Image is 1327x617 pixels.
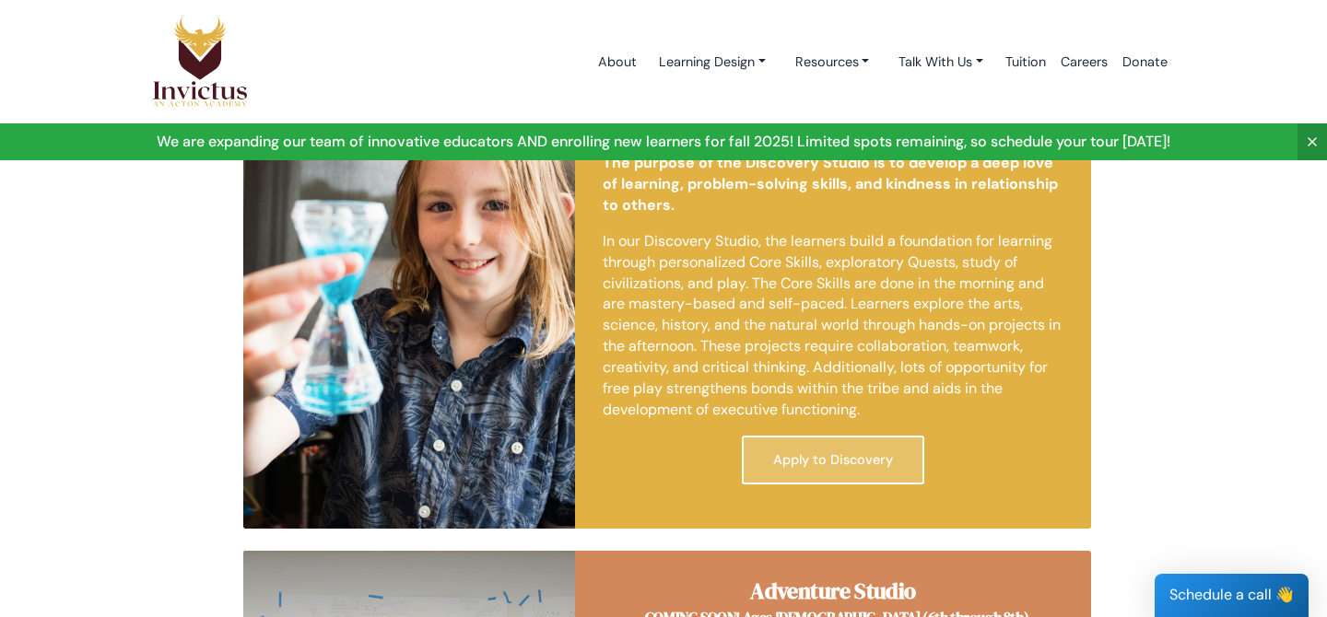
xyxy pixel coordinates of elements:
div: Schedule a call 👋 [1155,574,1309,617]
a: Tuition [998,23,1053,101]
a: Careers [1053,23,1115,101]
a: About [591,23,644,101]
a: Resources [781,45,885,79]
img: Logo [152,16,248,108]
a: Apply to Discovery [742,436,924,484]
h2: Adventure Studio [603,578,1063,605]
a: Talk With Us [884,45,998,79]
a: Learning Design [644,45,781,79]
a: Donate [1115,23,1175,101]
p: In our Discovery Studio, the learners build a foundation for learning through personalized Core S... [603,231,1063,421]
p: The purpose of the Discovery Studio is to develop a deep love of learning, problem-solving skills... [603,153,1063,216]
